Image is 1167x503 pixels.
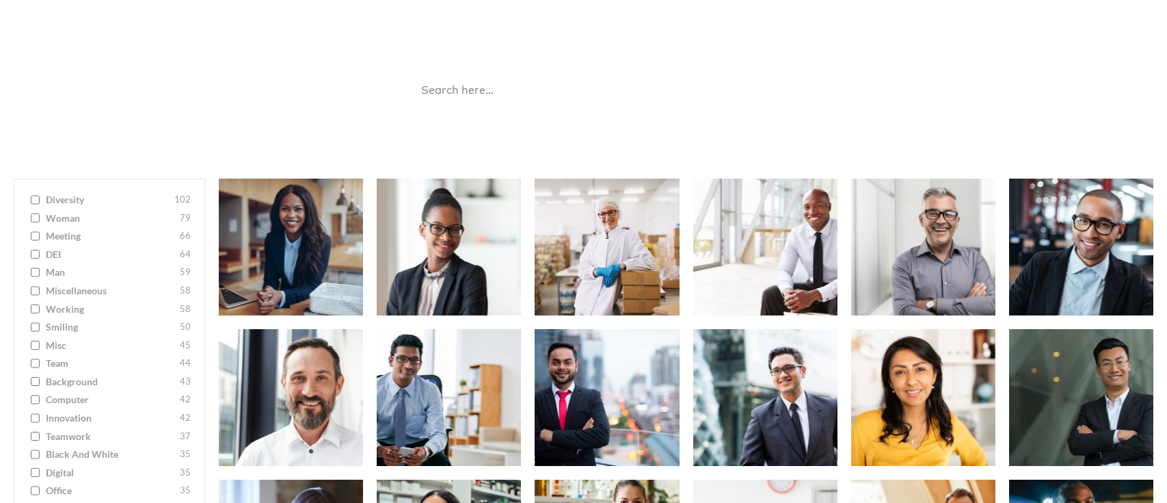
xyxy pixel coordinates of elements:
[31,432,40,441] input: teamwork 37
[46,339,176,352] span: misc
[31,231,40,241] input: meeting 66
[413,73,755,109] input: Search here…
[180,229,191,243] span: 66
[46,448,176,461] span: Black and White
[180,339,191,352] span: 45
[180,430,191,443] span: 37
[31,322,40,332] input: smiling 50
[504,123,663,136] a: Ask a Question/Provide Feedback
[46,466,176,480] span: digital
[46,411,176,425] span: innovation
[180,266,191,279] span: 59
[46,430,176,443] span: teamwork
[180,448,191,461] span: 35
[180,375,191,389] span: 43
[180,411,191,425] span: 42
[31,359,40,368] input: team 44
[31,286,40,296] input: miscellaneous 58
[31,268,40,277] input: man 59
[180,484,191,498] span: 35
[46,484,176,498] span: office
[180,466,191,480] span: 35
[46,229,176,243] span: meeting
[31,395,40,404] input: computer 42
[46,302,176,316] span: working
[46,248,176,261] span: DEI
[399,44,768,60] p: Best reusable photos in one place
[46,284,176,298] span: miscellaneous
[46,375,176,389] span: background
[180,320,191,334] span: 50
[180,248,191,261] span: 64
[399,14,768,44] h1: Image Gallery
[180,284,191,298] span: 58
[180,302,191,316] span: 58
[31,341,40,350] input: misc 45
[31,250,40,259] input: DEI 64
[31,413,40,423] input: innovation 42
[31,468,40,478] input: digital 35
[46,211,176,225] span: woman
[46,393,176,407] span: computer
[46,357,176,370] span: team
[180,393,191,407] span: 42
[46,266,176,279] span: man
[46,320,176,334] span: smiling
[180,357,191,370] span: 44
[180,211,191,225] span: 79
[174,193,191,207] span: 102
[31,305,40,314] input: working 58
[31,377,40,387] input: background 43
[46,193,171,207] span: diversity
[31,195,40,205] input: diversity 102
[31,486,40,495] input: office 35
[31,214,40,223] input: woman 79
[31,450,40,459] input: Black and White 35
